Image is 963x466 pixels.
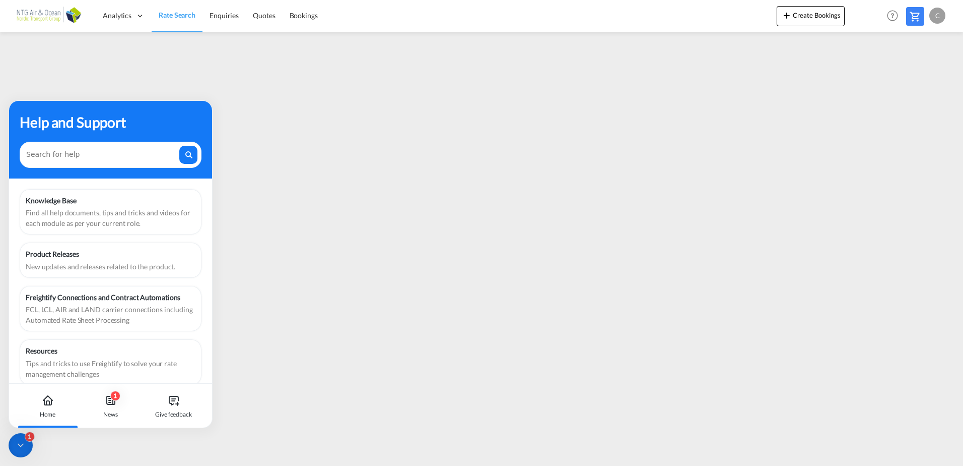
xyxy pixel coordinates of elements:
span: Quotes [253,11,275,20]
span: Analytics [103,11,131,21]
img: b56e2f00b01711ecb5ec2b6763d4c6fb.png [15,5,83,27]
span: Help [884,7,901,24]
div: Help [884,7,906,25]
span: Rate Search [159,11,195,19]
md-icon: icon-plus 400-fg [781,9,793,21]
div: C [929,8,945,24]
span: Bookings [290,11,318,20]
button: icon-plus 400-fgCreate Bookings [777,6,845,26]
span: Enquiries [210,11,239,20]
